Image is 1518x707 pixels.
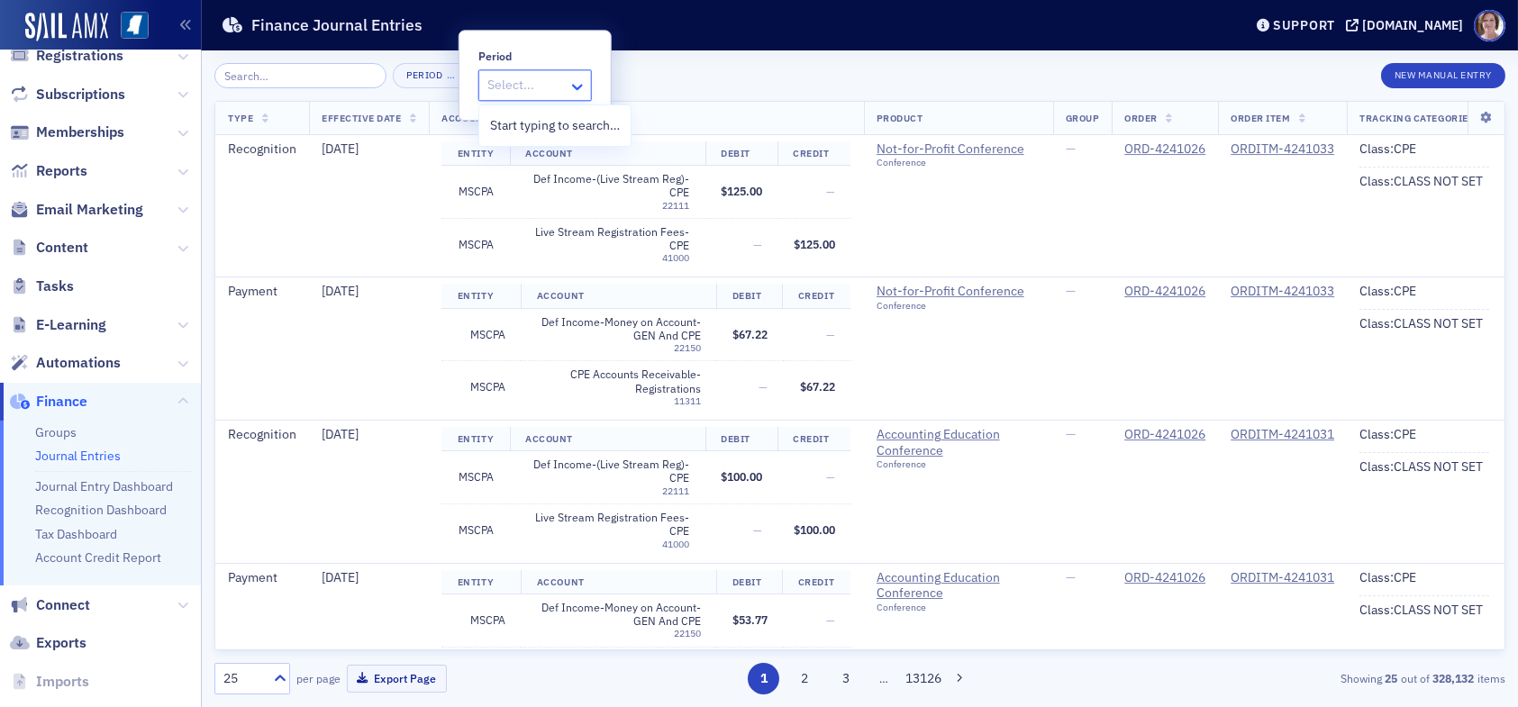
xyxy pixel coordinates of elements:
span: — [759,379,768,394]
span: $125.00 [721,184,762,198]
th: Credit [777,141,850,166]
div: 22150 [537,628,701,639]
span: … [447,68,456,81]
span: Email Marketing [36,200,143,220]
a: ORD-4241026 [1124,570,1205,586]
button: [DOMAIN_NAME] [1346,19,1469,32]
label: per page [296,670,341,686]
th: Debit [705,427,778,451]
span: Live Stream Registration Fees-CPE [525,511,689,539]
span: Def Income-(Live Stream Reg)-CPE [525,172,689,200]
a: Email Marketing [10,200,143,220]
a: Account Credit Report [35,549,161,566]
a: Registrations [10,46,123,66]
span: Effective Date [322,112,401,124]
a: Recognition Dashboard [35,502,167,518]
span: — [826,469,835,484]
td: MSCPA [441,647,521,699]
a: ORD-4241026 [1124,427,1205,443]
a: ORDITM-4241033 [1231,284,1334,300]
span: Def Income-(Live Stream Reg)-CPE [525,458,689,485]
span: Def Income-Money on Account-GEN And CPE [537,601,701,629]
th: Credit [782,284,850,308]
a: Imports [10,672,89,692]
img: SailAMX [121,12,149,40]
a: Journal Entries [35,448,121,464]
div: ORD-4241026 [1124,141,1205,158]
span: Memberships [36,122,124,142]
span: Accounting Education Conference [877,427,1041,458]
th: Account [521,284,716,308]
div: Class : CLASS NOT SET [1359,316,1489,332]
a: ORDITM-4241033 [1231,141,1334,158]
span: $53.77 [732,612,768,627]
span: Not-for-Profit Conference [877,284,1041,300]
td: MSCPA [441,594,521,647]
h1: Finance Journal Entries [251,14,423,36]
span: — [1066,426,1076,442]
span: Profile [1474,10,1505,41]
div: Conference [877,300,1041,312]
div: Support [1273,17,1335,33]
img: SailAMX [25,13,108,41]
span: … [871,670,896,686]
span: Not-for-Profit Conference [877,141,1041,158]
div: Class : CPE [1359,141,1489,158]
span: Content [36,238,88,258]
span: Group [1066,112,1100,124]
td: MSCPA [441,166,509,218]
span: — [1066,140,1076,157]
div: Showing out of items [1087,670,1505,686]
span: — [826,327,835,341]
span: Connect [36,595,90,615]
th: Debit [705,141,778,166]
th: Entity [441,570,521,594]
td: MSCPA [441,218,509,270]
div: Period [478,50,512,63]
div: Conference [877,602,1041,613]
span: Order Item [1231,112,1290,124]
a: Connect [10,595,90,615]
span: Payment [228,283,277,299]
div: Class : CPE [1359,427,1489,443]
button: Period…× [393,63,482,88]
a: New Manual Entry [1381,66,1505,82]
a: View Homepage [108,12,149,42]
div: Class : CPE [1359,284,1489,300]
div: Class : CLASS NOT SET [1359,603,1489,619]
th: Account [510,427,705,451]
a: Exports [10,633,86,653]
a: Finance [10,392,87,412]
a: ORD-4241026 [1124,284,1205,300]
span: Subscriptions [36,85,125,104]
a: Journal Entry Dashboard [35,478,173,494]
a: ORDITM-4241031 [1231,427,1334,443]
span: Recognition [228,426,296,442]
td: MSCPA [441,451,509,503]
span: [DATE] [322,569,359,585]
td: MSCPA [441,309,521,361]
div: 41000 [525,539,689,550]
div: Class : CLASS NOT SET [1359,174,1489,190]
span: Imports [36,672,89,692]
div: Conference [877,458,1041,470]
span: Accounts [441,112,495,124]
div: Class : CPE [1359,570,1489,586]
div: 22111 [525,200,689,212]
th: Debit [716,284,783,308]
span: [DATE] [322,140,359,157]
span: E-Learning [36,315,106,335]
div: [DOMAIN_NAME] [1362,17,1463,33]
span: Recognition [228,140,296,157]
span: Order [1124,112,1158,124]
div: Period [406,69,444,81]
button: 1 [748,663,779,694]
span: — [826,184,835,198]
span: [DATE] [322,283,359,299]
a: Tasks [10,276,74,296]
a: ORDITM-4241031 [1231,570,1334,586]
